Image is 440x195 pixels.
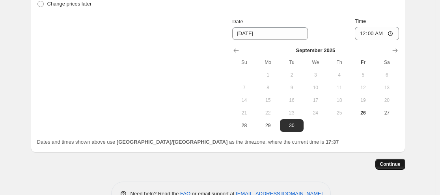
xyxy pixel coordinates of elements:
span: 8 [259,84,277,91]
button: Wednesday September 10 2025 [304,81,327,94]
span: 4 [330,72,348,78]
span: 28 [235,122,253,129]
span: 9 [283,84,300,91]
button: Tuesday September 9 2025 [280,81,304,94]
th: Friday [351,56,375,69]
button: Monday September 22 2025 [256,107,280,119]
input: 9/26/2025 [232,27,308,40]
span: 19 [354,97,372,103]
button: Sunday September 28 2025 [232,119,256,132]
b: [GEOGRAPHIC_DATA]/[GEOGRAPHIC_DATA] [117,139,227,145]
span: 27 [378,110,395,116]
button: Monday September 8 2025 [256,81,280,94]
button: Continue [375,159,405,170]
button: Friday September 19 2025 [351,94,375,107]
span: Change prices later [47,1,92,7]
button: Saturday September 13 2025 [375,81,399,94]
span: 6 [378,72,395,78]
span: 1 [259,72,277,78]
span: 23 [283,110,300,116]
span: 21 [235,110,253,116]
span: 20 [378,97,395,103]
button: Thursday September 4 2025 [327,69,351,81]
th: Saturday [375,56,399,69]
button: Thursday September 25 2025 [327,107,351,119]
span: 5 [354,72,372,78]
button: Wednesday September 3 2025 [304,69,327,81]
span: 3 [307,72,324,78]
span: 29 [259,122,277,129]
span: 11 [330,84,348,91]
th: Tuesday [280,56,304,69]
button: Friday September 12 2025 [351,81,375,94]
span: Th [330,59,348,66]
span: Dates and times shown above use as the timezone, where the current time is [37,139,339,145]
span: 24 [307,110,324,116]
button: Saturday September 20 2025 [375,94,399,107]
span: 10 [307,84,324,91]
span: Date [232,19,243,24]
span: 25 [330,110,348,116]
button: Thursday September 11 2025 [327,81,351,94]
span: 30 [283,122,300,129]
span: 15 [259,97,277,103]
th: Monday [256,56,280,69]
th: Wednesday [304,56,327,69]
button: Monday September 1 2025 [256,69,280,81]
span: 14 [235,97,253,103]
button: Sunday September 7 2025 [232,81,256,94]
button: Wednesday September 24 2025 [304,107,327,119]
button: Wednesday September 17 2025 [304,94,327,107]
button: Sunday September 14 2025 [232,94,256,107]
span: Su [235,59,253,66]
b: 17:37 [326,139,339,145]
button: Show previous month, August 2025 [231,45,242,56]
th: Sunday [232,56,256,69]
button: Monday September 15 2025 [256,94,280,107]
span: Continue [380,161,401,167]
button: Today Friday September 26 2025 [351,107,375,119]
button: Friday September 5 2025 [351,69,375,81]
button: Saturday September 6 2025 [375,69,399,81]
th: Thursday [327,56,351,69]
button: Tuesday September 30 2025 [280,119,304,132]
span: 22 [259,110,277,116]
span: 13 [378,84,395,91]
button: Thursday September 18 2025 [327,94,351,107]
button: Monday September 29 2025 [256,119,280,132]
span: 2 [283,72,300,78]
button: Tuesday September 2 2025 [280,69,304,81]
span: 7 [235,84,253,91]
button: Tuesday September 23 2025 [280,107,304,119]
span: Sa [378,59,395,66]
span: 18 [330,97,348,103]
span: Tu [283,59,300,66]
input: 12:00 [355,27,399,40]
button: Sunday September 21 2025 [232,107,256,119]
span: Mo [259,59,277,66]
span: 16 [283,97,300,103]
span: 12 [354,84,372,91]
span: Fr [354,59,372,66]
span: 17 [307,97,324,103]
span: Time [355,18,366,24]
button: Saturday September 27 2025 [375,107,399,119]
span: 26 [354,110,372,116]
span: We [307,59,324,66]
button: Tuesday September 16 2025 [280,94,304,107]
button: Show next month, October 2025 [390,45,401,56]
